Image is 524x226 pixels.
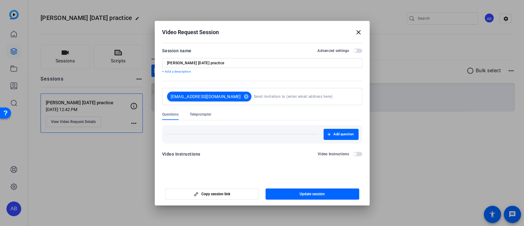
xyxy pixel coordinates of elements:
div: Video Request Session [162,29,362,36]
span: Teleprompter [190,112,211,117]
button: Add question [324,129,359,140]
div: Video Instructions [162,150,200,158]
button: Update session [266,188,359,200]
span: Update session [300,192,325,196]
mat-icon: close [355,29,362,36]
span: Copy session link [201,192,230,196]
span: [EMAIL_ADDRESS][DOMAIN_NAME] [171,93,241,100]
span: Questions [162,112,179,117]
h2: Advanced settings [317,48,349,53]
button: Copy session link [165,188,259,200]
h2: Video Instructions [318,152,349,157]
input: Send invitation to (enter email address here) [254,90,355,103]
span: Add question [333,132,354,137]
mat-icon: cancel [241,94,251,99]
div: Session name [162,47,192,54]
p: + Add a description [162,69,362,74]
input: Enter Session Name [167,61,357,65]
